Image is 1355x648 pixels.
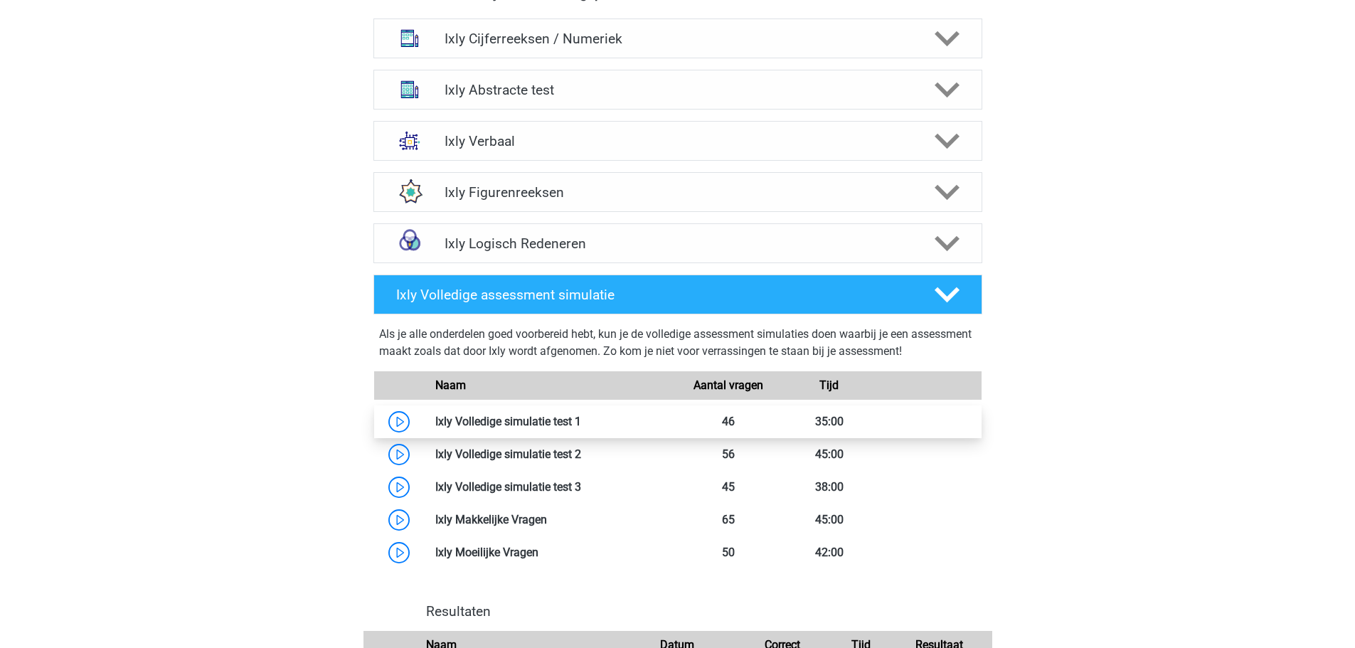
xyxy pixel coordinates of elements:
[445,133,910,149] h4: Ixly Verbaal
[391,20,428,57] img: cijferreeksen
[425,377,678,394] div: Naam
[426,603,981,620] h4: Resultaten
[425,511,678,529] div: Ixly Makkelijke Vragen
[368,121,988,161] a: analogieen Ixly Verbaal
[677,377,778,394] div: Aantal vragen
[368,70,988,110] a: abstracte matrices Ixly Abstracte test
[368,18,988,58] a: cijferreeksen Ixly Cijferreeksen / Numeriek
[396,287,911,303] h4: Ixly Volledige assessment simulatie
[445,235,910,252] h4: Ixly Logisch Redeneren
[445,31,910,47] h4: Ixly Cijferreeksen / Numeriek
[425,479,678,496] div: Ixly Volledige simulatie test 3
[445,82,910,98] h4: Ixly Abstracte test
[391,71,428,108] img: abstracte matrices
[391,174,428,211] img: figuurreeksen
[425,446,678,463] div: Ixly Volledige simulatie test 2
[425,413,678,430] div: Ixly Volledige simulatie test 1
[425,544,678,561] div: Ixly Moeilijke Vragen
[368,223,988,263] a: syllogismen Ixly Logisch Redeneren
[379,326,977,366] div: Als je alle onderdelen goed voorbereid hebt, kun je de volledige assessment simulaties doen waarb...
[391,225,428,262] img: syllogismen
[445,184,910,201] h4: Ixly Figurenreeksen
[368,275,988,314] a: Ixly Volledige assessment simulatie
[779,377,880,394] div: Tijd
[391,122,428,159] img: analogieen
[368,172,988,212] a: figuurreeksen Ixly Figurenreeksen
